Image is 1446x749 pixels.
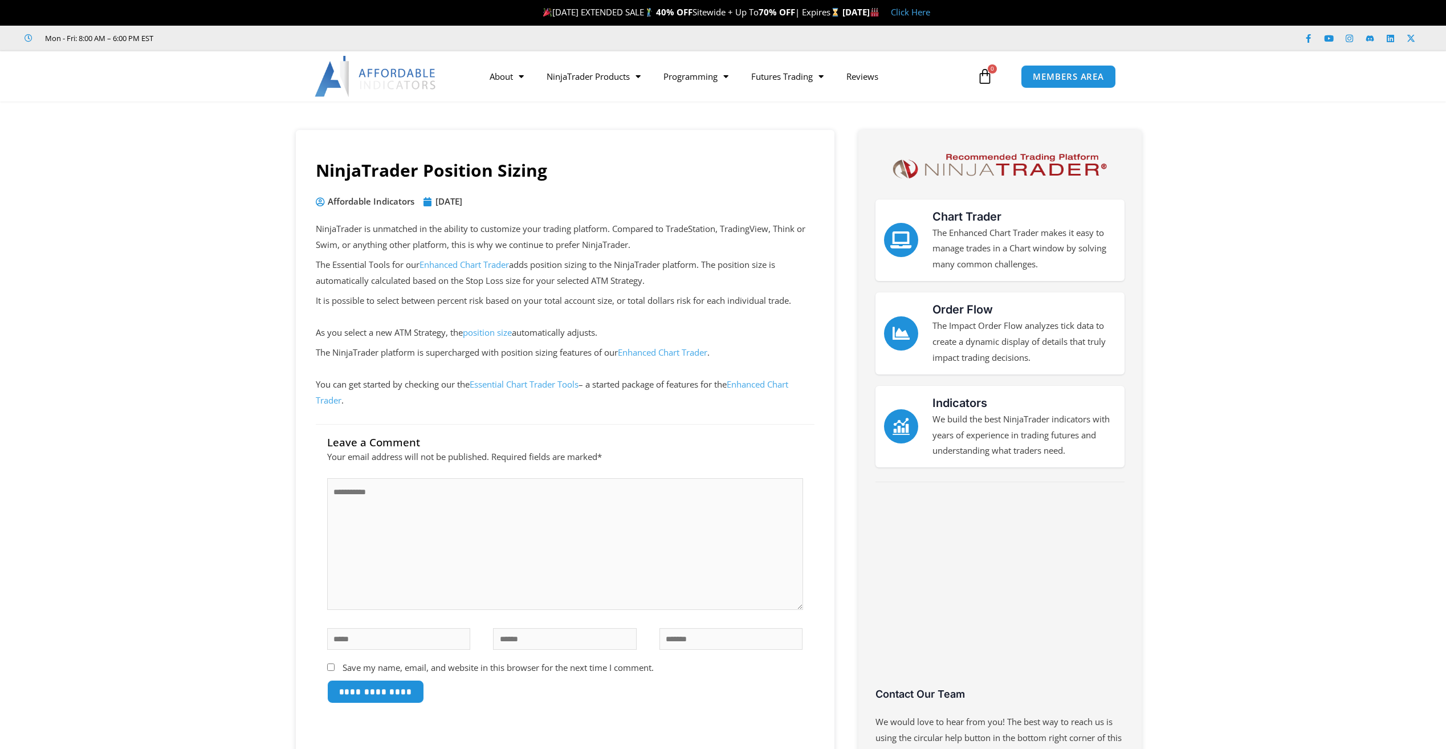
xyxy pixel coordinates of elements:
a: position size [463,327,512,338]
h3: Contact Our Team [875,687,1125,701]
a: Programming [652,63,740,89]
img: NinjaTrader Logo | Affordable Indicators – NinjaTrader [887,150,1111,182]
a: Order Flow [884,316,918,351]
img: LogoAI | Affordable Indicators – NinjaTrader [315,56,437,97]
strong: [DATE] [842,6,879,18]
img: 🏭 [870,8,879,17]
img: 🏌️‍♂️ [645,8,653,17]
span: Required fields are marked [491,451,602,462]
span: [DATE] EXTENDED SALE Sitewide + Up To | Expires [540,6,842,18]
a: Reviews [835,63,890,89]
strong: 40% OFF [656,6,693,18]
span: MEMBERS AREA [1033,72,1104,81]
a: Enhanced Chart Trader [316,378,788,406]
a: Indicators [884,409,918,443]
a: NinjaTrader Products [535,63,652,89]
span: Your email address will not be published. [327,451,489,462]
p: We build the best NinjaTrader indicators with years of experience in trading futures and understa... [932,412,1116,459]
img: 🎉 [543,8,552,17]
p: The NinjaTrader platform is supercharged with position sizing features of our . You can get start... [316,345,814,408]
strong: 70% OFF [759,6,795,18]
a: Indicators [932,396,987,410]
span: 0 [988,64,997,74]
a: Enhanced Chart Trader [419,259,509,270]
iframe: Customer reviews powered by Trustpilot [875,496,1125,696]
a: About [478,63,535,89]
img: ⌛ [831,8,840,17]
a: MEMBERS AREA [1021,65,1116,88]
label: Save my name, email, and website in this browser for the next time I comment. [343,662,654,673]
a: 0 [960,60,1010,93]
span: Mon - Fri: 8:00 AM – 6:00 PM EST [42,31,153,45]
nav: Menu [478,63,974,89]
a: Enhanced Chart Trader [618,347,707,358]
time: [DATE] [435,196,462,207]
a: Chart Trader [884,223,918,257]
a: Order Flow [932,303,993,316]
span: Affordable Indicators [325,194,414,210]
a: Chart Trader [932,210,1001,223]
p: NinjaTrader is unmatched in the ability to customize your trading platform. Compared to TradeStat... [316,221,814,253]
iframe: Customer reviews powered by Trustpilot [169,32,340,44]
p: The Essential Tools for our adds position sizing to the NinjaTrader platform. The position size i... [316,257,814,289]
a: Futures Trading [740,63,835,89]
a: Essential Chart Trader Tools [470,378,579,390]
h1: NinjaTrader Position Sizing [316,158,814,182]
p: The Enhanced Chart Trader makes it easy to manage trades in a Chart window by solving many common... [932,225,1116,273]
p: The Impact Order Flow analyzes tick data to create a dynamic display of details that truly impact... [932,318,1116,366]
p: It is possible to select between percent risk based on your total account size, or total dollars ... [316,293,814,341]
h3: Leave a Comment [327,425,803,449]
a: Click Here [891,6,930,18]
